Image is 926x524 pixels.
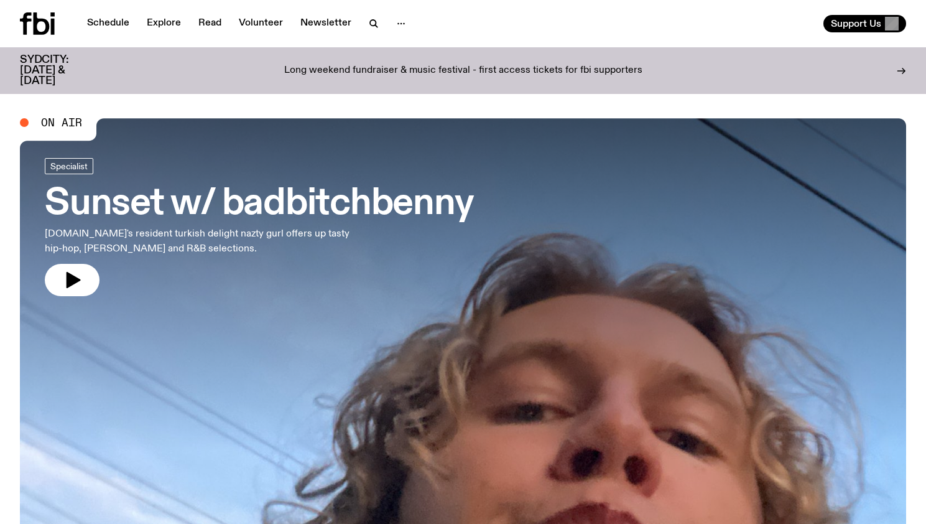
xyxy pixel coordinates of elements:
[191,15,229,32] a: Read
[45,227,363,256] p: [DOMAIN_NAME]'s resident turkish delight nazty gurl offers up tasty hip-hop, [PERSON_NAME] and R&...
[80,15,137,32] a: Schedule
[139,15,188,32] a: Explore
[45,187,473,222] h3: Sunset w/ badbitchbenny
[45,158,473,296] a: Sunset w/ badbitchbenny[DOMAIN_NAME]'s resident turkish delight nazty gurl offers up tasty hip-ho...
[284,65,642,77] p: Long weekend fundraiser & music festival - first access tickets for fbi supporters
[41,117,82,128] span: On Air
[831,18,881,29] span: Support Us
[231,15,290,32] a: Volunteer
[20,55,100,87] h3: SYDCITY: [DATE] & [DATE]
[823,15,906,32] button: Support Us
[293,15,359,32] a: Newsletter
[50,162,88,171] span: Specialist
[45,158,93,174] a: Specialist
